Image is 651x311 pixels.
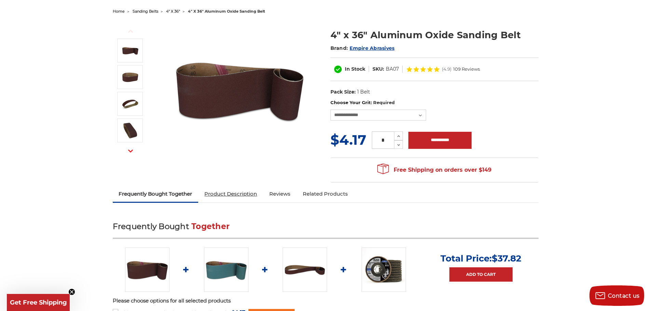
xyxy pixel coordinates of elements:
span: Contact us [608,293,640,299]
img: 4" x 36" Aluminum Oxide Sanding Belt [125,248,169,292]
a: Empire Abrasives [350,45,394,51]
a: Reviews [263,186,297,201]
a: Frequently Bought Together [113,186,199,201]
span: Together [191,222,230,231]
span: In Stock [345,66,365,72]
dd: 1 Belt [357,88,370,96]
a: Product Description [198,186,263,201]
button: Next [122,144,139,158]
a: Related Products [297,186,354,201]
div: Get Free ShippingClose teaser [7,294,70,311]
span: Brand: [330,45,348,51]
span: Frequently Bought [113,222,189,231]
img: 4" x 36" AOX Sanding Belt [122,69,139,86]
span: $4.17 [330,131,366,148]
p: Please choose options for all selected products [113,297,539,305]
span: 109 Reviews [453,67,480,71]
label: Choose Your Grit: [330,99,539,106]
dd: BA07 [386,66,399,73]
dt: SKU: [372,66,384,73]
span: Free Shipping on orders over $149 [377,163,491,177]
p: Total Price: [440,253,521,264]
a: 4" x 36" [166,9,180,14]
dt: Pack Size: [330,88,356,96]
small: Required [373,100,395,105]
a: sanding belts [133,9,158,14]
span: $37.82 [492,253,521,264]
button: Close teaser [68,288,75,295]
img: 4" x 36" Sanding Belt - AOX [122,122,139,139]
a: home [113,9,125,14]
a: Add to Cart [449,267,513,282]
span: (4.9) [442,67,451,71]
img: 4" x 36" Aluminum Oxide Sanding Belt [171,21,308,158]
span: 4" x 36" aluminum oxide sanding belt [188,9,265,14]
span: Get Free Shipping [10,299,67,306]
img: 4" x 36" Aluminum Oxide Sanding Belt [122,42,139,59]
button: Previous [122,24,139,39]
h1: 4" x 36" Aluminum Oxide Sanding Belt [330,28,539,42]
button: Contact us [589,285,644,306]
img: 4" x 36" Sanding Belt - Aluminum Oxide [122,95,139,112]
